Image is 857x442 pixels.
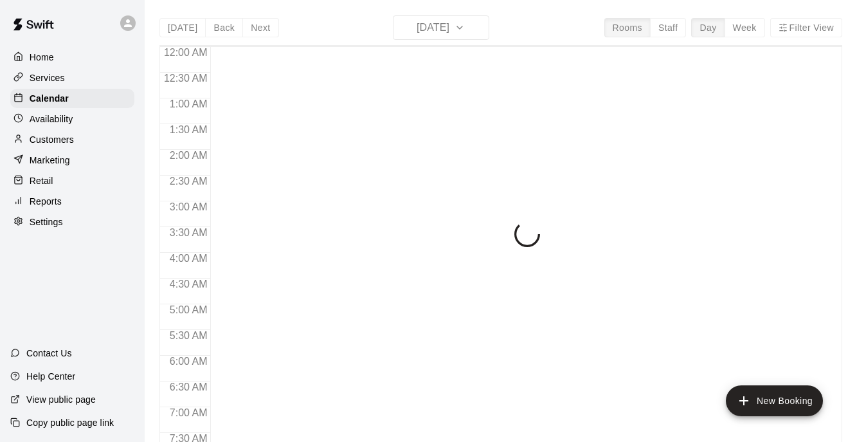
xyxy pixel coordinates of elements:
span: 2:00 AM [167,150,211,161]
p: Customers [30,133,74,146]
span: 2:30 AM [167,176,211,187]
a: Marketing [10,151,134,170]
a: Retail [10,171,134,190]
span: 12:00 AM [161,47,211,58]
span: 3:00 AM [167,201,211,212]
span: 5:30 AM [167,330,211,341]
a: Calendar [10,89,134,108]
a: Customers [10,130,134,149]
p: Retail [30,174,53,187]
span: 3:30 AM [167,227,211,238]
p: Marketing [30,154,70,167]
p: Copy public page link [26,416,114,429]
p: Home [30,51,54,64]
span: 5:00 AM [167,304,211,315]
span: 4:30 AM [167,279,211,290]
a: Services [10,68,134,87]
span: 1:00 AM [167,98,211,109]
span: 6:30 AM [167,382,211,392]
p: Calendar [30,92,69,105]
span: 4:00 AM [167,253,211,264]
span: 7:00 AM [167,407,211,418]
span: 6:00 AM [167,356,211,367]
button: add [726,385,823,416]
p: Services [30,71,65,84]
p: Contact Us [26,347,72,360]
p: Reports [30,195,62,208]
span: 12:30 AM [161,73,211,84]
span: 1:30 AM [167,124,211,135]
a: Home [10,48,134,67]
p: View public page [26,393,96,406]
p: Availability [30,113,73,125]
a: Reports [10,192,134,211]
a: Availability [10,109,134,129]
a: Settings [10,212,134,232]
p: Settings [30,216,63,228]
p: Help Center [26,370,75,383]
